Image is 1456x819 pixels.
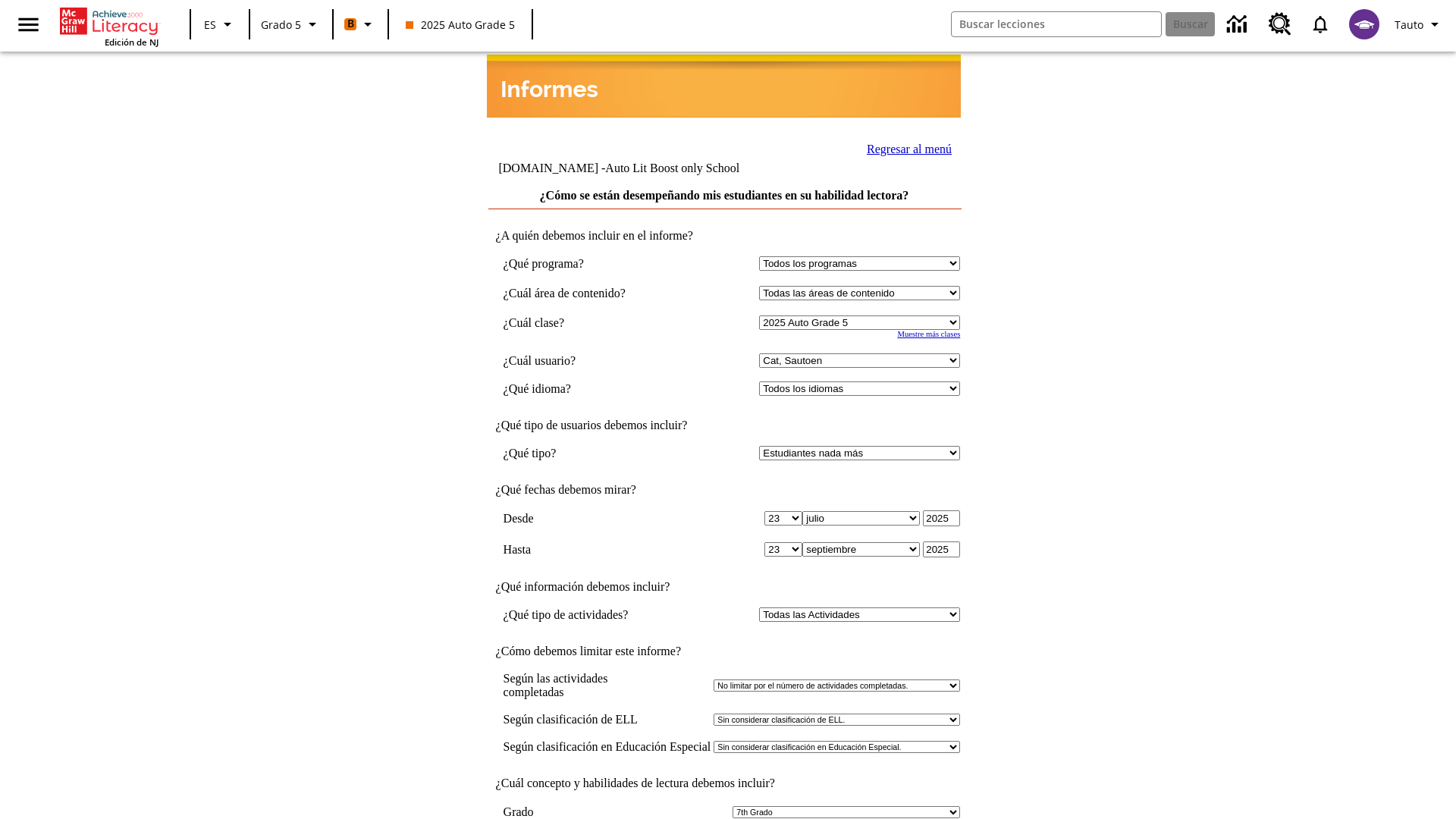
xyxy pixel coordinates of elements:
td: ¿Qué tipo de usuarios debemos incluir? [488,419,961,432]
button: Abrir el menú lateral [6,2,51,47]
td: Según las actividades completadas [504,672,711,699]
a: Centro de información [1218,4,1260,45]
button: Boost El color de la clase es anaranjado. Cambiar el color de la clase. [338,11,383,38]
span: B [347,14,354,33]
a: Notificaciones [1301,5,1340,44]
td: Hasta [504,541,675,557]
td: Grado [504,805,557,819]
td: ¿Qué tipo de actividades? [504,607,675,622]
a: Regresar al menú [867,143,952,155]
a: Centro de recursos, Se abrirá en una pestaña nueva. [1260,4,1301,45]
span: ES [204,17,216,33]
td: ¿Qué programa? [504,256,675,271]
span: Tauto [1395,17,1423,33]
nobr: Auto Lit Boost only School [605,162,739,174]
button: Escoja un nuevo avatar [1340,5,1389,44]
td: ¿Cuál clase? [504,315,675,330]
td: ¿Qué fechas debemos mirar? [488,483,961,497]
a: ¿Cómo se están desempeñando mis estudiantes en su habilidad lectora? [540,189,909,202]
td: ¿Cuál concepto y habilidades de lectura debemos incluir? [488,777,961,790]
img: avatar image [1349,9,1379,39]
td: ¿Qué idioma? [504,381,675,396]
td: Según clasificación de ELL [504,713,711,726]
a: Muestre más clases [897,330,960,338]
td: ¿Qué información debemos incluir? [488,580,961,594]
span: Edición de NJ [105,36,158,48]
td: ¿A quién debemos incluir en el informe? [488,229,961,243]
td: ¿Cómo debemos limitar este informe? [488,645,961,658]
td: ¿Qué tipo? [504,446,675,460]
input: Buscar campo [952,12,1161,36]
td: Según clasificación en Educación Especial [504,740,711,754]
nobr: ¿Cuál área de contenido? [504,287,626,300]
td: [DOMAIN_NAME] - [498,162,777,175]
td: Desde [504,510,675,526]
button: Lenguaje: ES, Selecciona un idioma [196,11,244,38]
span: Grado 5 [261,17,301,33]
img: header [487,55,961,118]
button: Perfil/Configuración [1389,11,1450,38]
span: 2025 Auto Grade 5 [406,17,515,33]
button: Grado: Grado 5, Elige un grado [255,11,328,38]
td: ¿Cuál usuario? [504,353,675,368]
div: Portada [60,5,158,48]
